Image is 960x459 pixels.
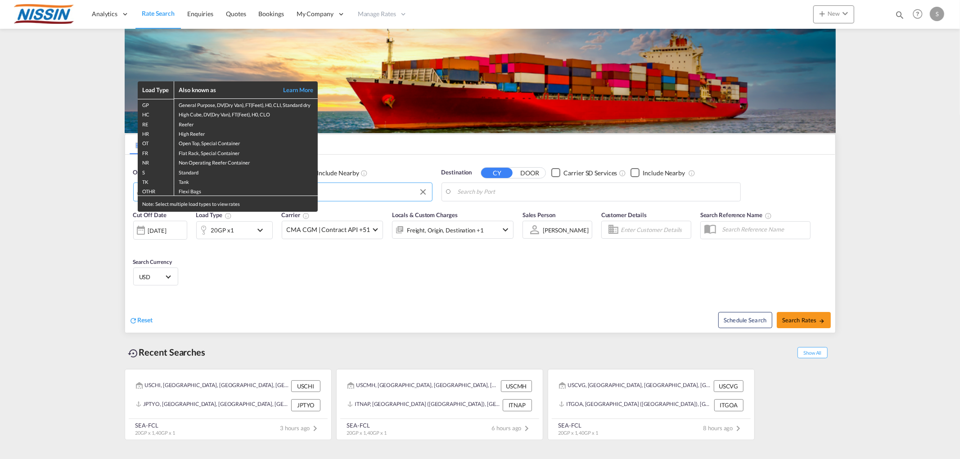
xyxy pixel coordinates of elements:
div: Note: Select multiple load types to view rates [138,196,318,212]
td: OTHR [138,186,174,196]
td: RE [138,119,174,128]
th: Load Type [138,81,174,99]
td: Standard [174,167,318,176]
td: S [138,167,174,176]
td: NR [138,157,174,166]
td: Flexi Bags [174,186,318,196]
td: HC [138,109,174,118]
td: FR [138,147,174,157]
td: General Purpose, DV(Dry Van), FT(Feet), H0, CLI, Standard dry [174,99,318,109]
td: HR [138,128,174,138]
td: GP [138,99,174,109]
td: Open Top, Special Container [174,138,318,147]
td: Reefer [174,119,318,128]
td: TK [138,176,174,186]
a: Learn More [273,86,313,94]
td: High Reefer [174,128,318,138]
div: Also known as [179,86,273,94]
td: Flat Rack, Special Container [174,147,318,157]
td: High Cube, DV(Dry Van), FT(Feet), H0, CLO [174,109,318,118]
td: OT [138,138,174,147]
td: Non Operating Reefer Container [174,157,318,166]
td: Tank [174,176,318,186]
